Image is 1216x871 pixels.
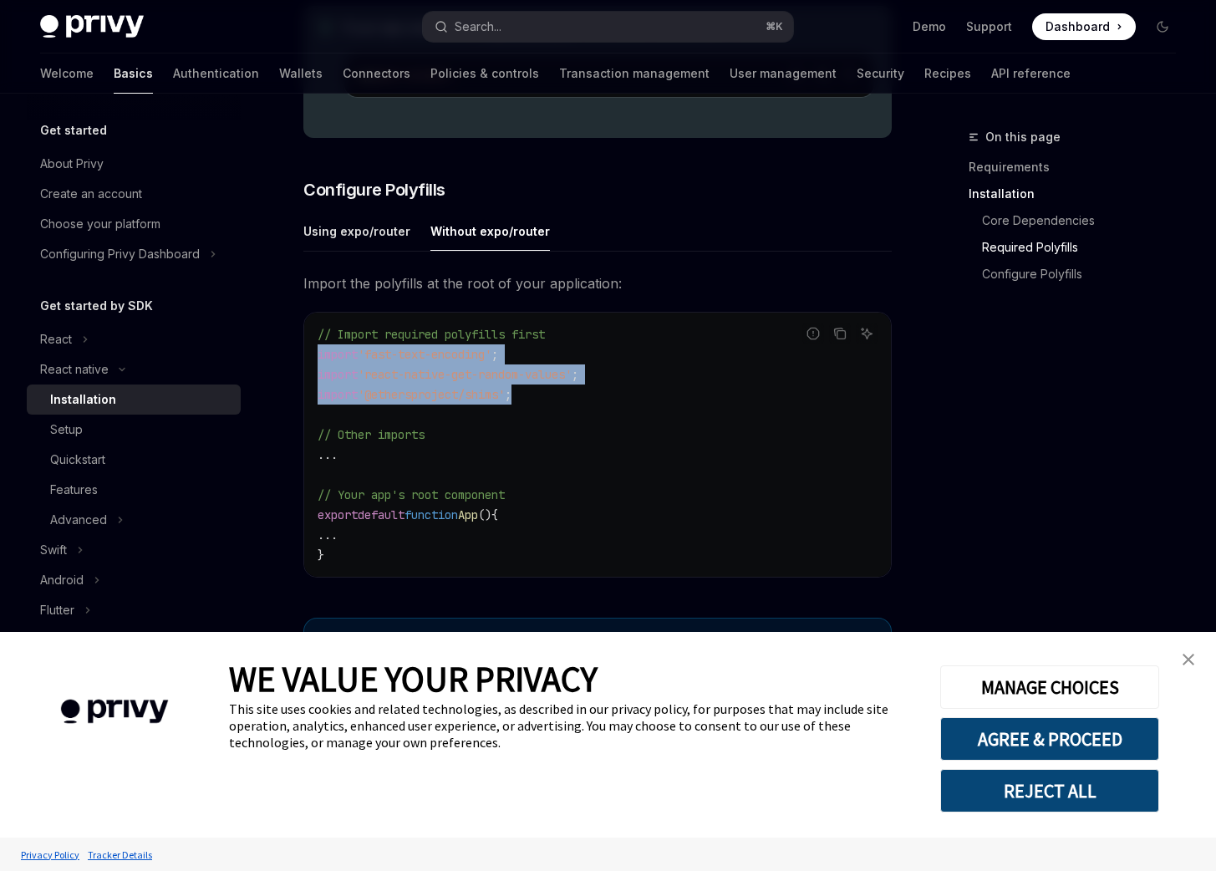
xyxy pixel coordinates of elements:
a: User management [730,53,837,94]
a: Basics [114,53,153,94]
div: Quickstart [50,450,105,470]
button: AGREE & PROCEED [940,717,1159,761]
h5: Get started [40,120,107,140]
span: 'fast-text-encoding' [358,347,491,362]
button: Report incorrect code [802,323,824,344]
a: Core Dependencies [969,207,1189,234]
span: '@ethersproject/shims' [358,387,505,402]
a: About Privy [27,149,241,179]
a: Required Polyfills [969,234,1189,261]
span: App [458,507,478,522]
div: Without expo/router [430,211,550,251]
a: Installation [27,385,241,415]
a: Create an account [27,179,241,209]
button: Toggle Android section [27,565,241,595]
div: Setup [50,420,83,440]
span: export [318,507,358,522]
div: About Privy [40,154,104,174]
button: REJECT ALL [940,769,1159,812]
a: Recipes [924,53,971,94]
a: Security [857,53,904,94]
a: Choose your platform [27,209,241,239]
button: Toggle dark mode [1149,13,1176,40]
span: // Your app's root component [318,487,505,502]
a: Requirements [969,154,1189,181]
button: Toggle Configuring Privy Dashboard section [27,239,241,269]
div: Flutter [40,600,74,620]
a: Wallets [279,53,323,94]
span: } [318,548,324,563]
a: Configure Polyfills [969,261,1189,288]
span: () [478,507,491,522]
span: ; [505,387,511,402]
a: Policies & controls [430,53,539,94]
span: ... [318,447,338,462]
div: React native [40,359,109,379]
div: Swift [40,540,67,560]
a: Support [966,18,1012,35]
button: Toggle React native section [27,354,241,385]
a: API reference [991,53,1071,94]
a: Installation [969,181,1189,207]
span: Configure Polyfills [303,178,445,201]
img: company logo [25,675,204,748]
a: Demo [913,18,946,35]
div: Installation [50,390,116,410]
span: Import the polyfills at the root of your application: [303,272,892,295]
button: MANAGE CHOICES [940,665,1159,709]
a: Tracker Details [84,840,156,869]
span: import [318,367,358,382]
div: Unity [40,630,68,650]
a: Features [27,475,241,505]
div: Create an account [40,184,142,204]
button: Copy the contents from the code block [829,323,851,344]
a: Transaction management [559,53,710,94]
span: WE VALUE YOUR PRIVACY [229,657,598,700]
button: Toggle Swift section [27,535,241,565]
span: ; [572,367,578,382]
button: Toggle Unity section [27,625,241,655]
img: dark logo [40,15,144,38]
button: Toggle Flutter section [27,595,241,625]
div: Android [40,570,84,590]
h5: Get started by SDK [40,296,153,316]
div: This site uses cookies and related technologies, as described in our privacy policy, for purposes... [229,700,915,751]
div: Choose your platform [40,214,160,234]
span: 'react-native-get-random-values' [358,367,572,382]
div: Search... [455,17,501,37]
span: ; [491,347,498,362]
span: default [358,507,404,522]
span: import [318,347,358,362]
button: Toggle React section [27,324,241,354]
a: Setup [27,415,241,445]
a: Welcome [40,53,94,94]
span: { [491,507,498,522]
a: Dashboard [1032,13,1136,40]
div: React [40,329,72,349]
span: // Import required polyfills first [318,327,545,342]
span: import [318,387,358,402]
img: close banner [1183,654,1194,665]
button: Open search [423,12,792,42]
button: Toggle Advanced section [27,505,241,535]
div: Features [50,480,98,500]
div: Configuring Privy Dashboard [40,244,200,264]
a: Privacy Policy [17,840,84,869]
a: Authentication [173,53,259,94]
span: On this page [985,127,1061,147]
button: Ask AI [856,323,878,344]
span: Dashboard [1046,18,1110,35]
div: Advanced [50,510,107,530]
div: Using expo/router [303,211,410,251]
a: Quickstart [27,445,241,475]
span: ⌘ K [766,20,783,33]
span: function [404,507,458,522]
span: // Other imports [318,427,425,442]
a: Connectors [343,53,410,94]
span: ... [318,527,338,542]
a: close banner [1172,643,1205,676]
